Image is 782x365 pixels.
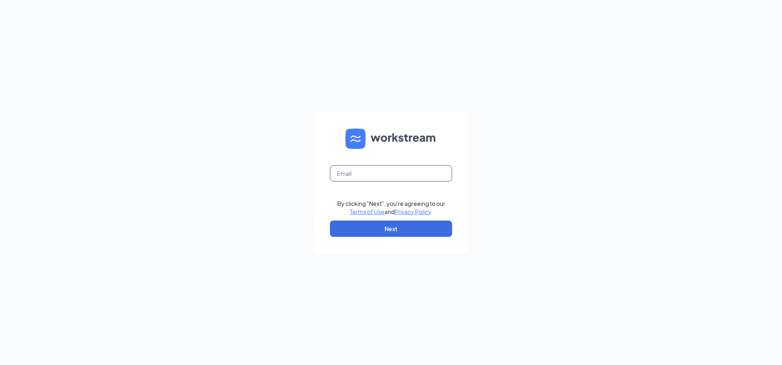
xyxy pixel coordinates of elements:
[330,221,452,237] button: Next
[350,208,384,215] a: Terms of Use
[337,199,445,216] div: By clicking "Next", you're agreeing to our and .
[345,129,437,149] img: WS logo and Workstream text
[330,165,452,181] input: Email
[395,208,431,215] a: Privacy Policy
